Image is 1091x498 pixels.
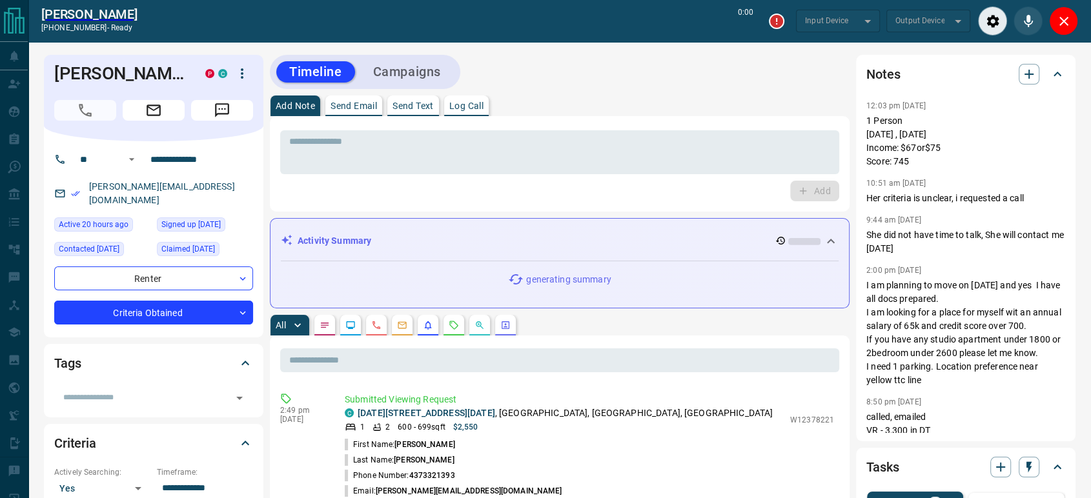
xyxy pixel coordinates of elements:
span: Active 20 hours ago [59,218,128,231]
p: Timeframe: [157,466,253,478]
div: Renter [54,266,253,290]
p: , [GEOGRAPHIC_DATA], [GEOGRAPHIC_DATA], [GEOGRAPHIC_DATA] [358,406,773,420]
span: Call [54,100,116,121]
div: Mon Aug 25 2025 [54,242,150,260]
p: First Name: [345,439,455,450]
p: 9:44 am [DATE] [866,215,921,224]
div: Tags [54,348,253,379]
button: Timeline [276,61,355,83]
div: Criteria [54,428,253,459]
p: generating summary [526,273,611,286]
p: 1 [360,421,365,433]
h1: [PERSON_NAME] [54,63,186,84]
button: Open [230,389,249,407]
h2: Criteria [54,433,96,453]
svg: Listing Alerts [423,320,433,330]
p: 2:49 pm [280,406,325,415]
div: Thu Feb 21 2019 [157,217,253,235]
p: Send Email [331,101,377,110]
h2: Tags [54,353,81,373]
span: Signed up [DATE] [161,218,221,231]
p: 8:50 pm [DATE] [866,397,921,406]
h2: Tasks [866,457,899,477]
h2: Notes [866,64,900,85]
svg: Email Verified [71,189,80,198]
div: condos.ca [218,69,227,78]
p: called, emailed VR - 3,300 in DT [866,410,1065,437]
div: Close [1049,6,1078,35]
p: I am planning to move on [DATE] and yes I have all docs prepared. I am looking for a place for my... [866,279,1065,387]
p: 0:00 [738,6,753,35]
p: Add Note [276,101,315,110]
a: [PERSON_NAME][EMAIL_ADDRESS][DOMAIN_NAME] [89,181,235,205]
p: Last Name: [345,454,454,466]
button: Open [124,152,139,167]
svg: Calls [371,320,382,330]
div: Notes [866,59,1065,90]
span: [PERSON_NAME][EMAIL_ADDRESS][DOMAIN_NAME] [376,486,562,495]
div: Sun Sep 14 2025 [54,217,150,235]
span: [PERSON_NAME] [394,455,454,464]
span: Email [123,100,185,121]
p: Submitted Viewing Request [345,393,834,406]
span: ready [111,23,133,32]
span: 4373321393 [409,471,454,480]
p: 600 - 699 sqft [398,421,445,433]
svg: Agent Actions [500,320,511,330]
span: Message [191,100,253,121]
p: Her criteria is unclear, i requested a call [866,192,1065,205]
p: Activity Summary [298,234,371,248]
span: [PERSON_NAME] [394,440,454,449]
p: [DATE] [280,415,325,424]
svg: Notes [320,320,330,330]
svg: Opportunities [474,320,485,330]
span: Claimed [DATE] [161,243,215,255]
svg: Emails [397,320,407,330]
div: condos.ca [345,408,354,417]
p: Send Text [393,101,434,110]
p: All [276,321,286,330]
p: Phone Number: [345,470,455,481]
p: $2,550 [453,421,478,433]
p: Email: [345,485,562,497]
p: She did not have time to talk, She will contact me [DATE] [866,228,1065,255]
div: Wed Jul 24 2024 [157,242,253,260]
div: Mute [1014,6,1043,35]
div: Audio Settings [978,6,1007,35]
p: W12378221 [790,414,834,426]
p: 12:03 pm [DATE] [866,101,926,110]
p: 2 [385,421,390,433]
div: Activity Summary [281,229,839,253]
a: [PERSON_NAME] [41,6,138,22]
p: [PHONE_NUMBER] - [41,22,138,34]
p: 2:00 pm [DATE] [866,266,921,275]
p: 1 Person [DATE] , [DATE] Income: $67or$75 Score: 745 [866,114,1065,168]
p: Actively Searching: [54,466,150,478]
span: Contacted [DATE] [59,243,119,255]
a: [DATE][STREET_ADDRESS][DATE] [358,408,495,418]
p: Log Call [449,101,484,110]
svg: Lead Browsing Activity [345,320,356,330]
p: 10:51 am [DATE] [866,179,926,188]
div: Tasks [866,452,1065,483]
svg: Requests [449,320,459,330]
button: Campaigns [360,61,454,83]
div: Criteria Obtained [54,301,253,324]
div: property.ca [205,69,214,78]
